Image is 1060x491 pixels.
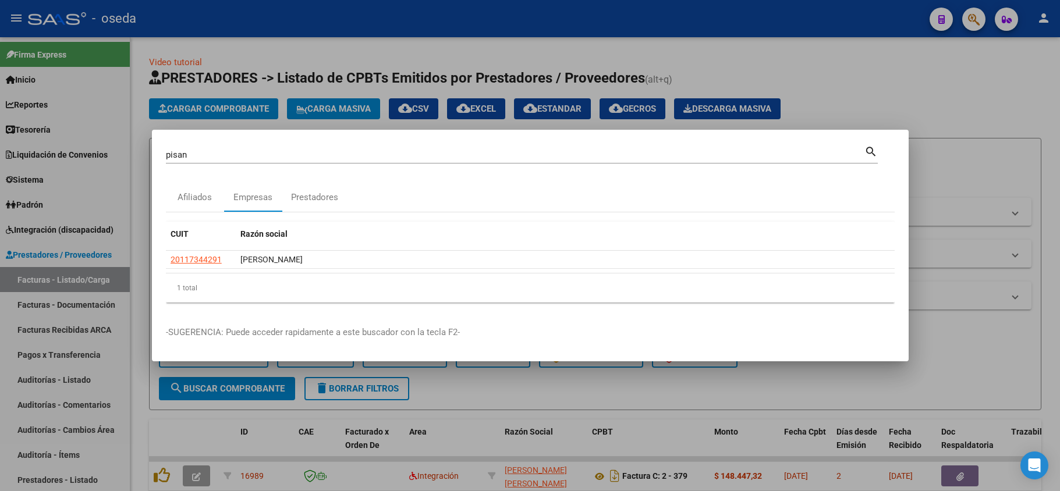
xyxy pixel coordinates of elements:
[1020,451,1048,479] div: Open Intercom Messenger
[240,229,288,239] span: Razón social
[171,229,189,239] span: CUIT
[166,273,895,303] div: 1 total
[864,144,878,158] mat-icon: search
[166,222,236,247] datatable-header-cell: CUIT
[236,222,895,247] datatable-header-cell: Razón social
[166,326,895,339] p: -SUGERENCIA: Puede acceder rapidamente a este buscador con la tecla F2-
[233,191,272,204] div: Empresas
[178,191,212,204] div: Afiliados
[291,191,338,204] div: Prestadores
[240,255,303,264] span: PISANO OSVALDO ALBERTO
[171,255,222,264] span: 20117344291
